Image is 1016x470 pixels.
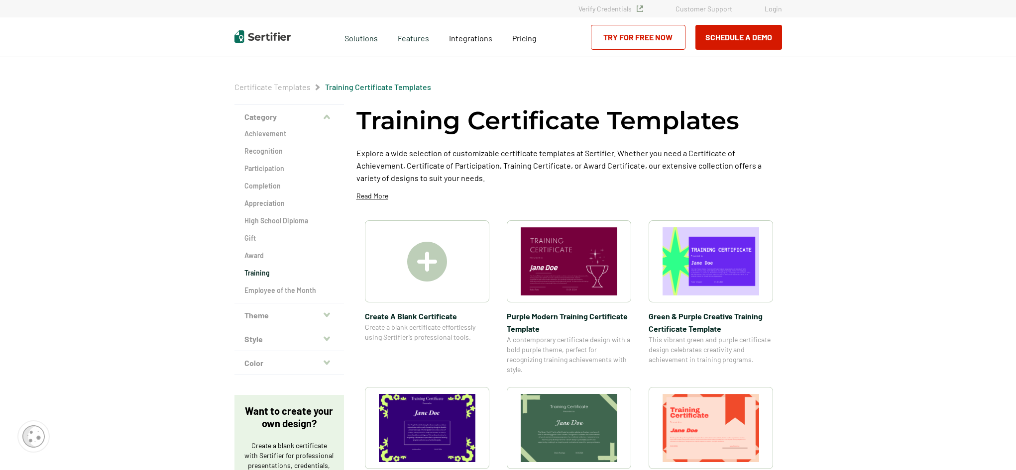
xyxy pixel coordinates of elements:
p: Want to create your own design? [244,405,334,430]
span: Features [398,31,429,43]
p: Read More [356,191,388,201]
span: Solutions [344,31,378,43]
a: Employee of the Month [244,285,334,295]
button: Style [234,327,344,351]
img: Sertifier | Digital Credentialing Platform [234,30,291,43]
a: Appreciation [244,198,334,208]
span: Integrations [449,33,492,43]
a: Login [765,4,782,13]
span: Create A Blank Certificate [365,310,489,322]
button: Category [234,105,344,129]
span: This vibrant green and purple certificate design celebrates creativity and achievement in trainin... [649,335,773,365]
a: Purple Modern Training Certificate TemplatePurple Modern Training Certificate TemplateA contempor... [507,220,631,375]
a: High School Diploma [244,216,334,226]
a: Training [244,268,334,278]
div: Category [234,129,344,303]
span: Create a blank certificate effortlessly using Sertifier’s professional tools. [365,322,489,342]
span: Pricing [512,33,537,43]
img: Green & Purple Creative Training Certificate Template [663,227,759,295]
a: Participation [244,164,334,174]
a: Training Certificate Templates [325,82,431,92]
p: Explore a wide selection of customizable certificate templates at Sertifier. Whether you need a C... [356,147,782,184]
button: Schedule a Demo [695,25,782,50]
h1: Training Certificate Templates [356,104,739,137]
img: Purple Flourish Training Certificate Template [379,394,475,462]
a: Award [244,251,334,261]
iframe: Chat Widget [966,422,1016,470]
span: Green & Purple Creative Training Certificate Template [649,310,773,335]
img: Orange New Design Training Certificate Template [663,394,759,462]
a: Certificate Templates [234,82,311,92]
a: Gift [244,233,334,243]
a: Recognition [244,146,334,156]
img: Purple Modern Training Certificate Template [521,227,617,295]
div: Breadcrumb [234,82,431,92]
a: Try for Free Now [591,25,685,50]
a: Verify Credentials [578,4,643,13]
img: Verified [637,5,643,12]
img: Green Youth Training Certificate Template [521,394,617,462]
a: Customer Support [676,4,732,13]
a: Completion [244,181,334,191]
button: Theme [234,303,344,327]
span: A contemporary certificate design with a bold purple theme, perfect for recognizing training achi... [507,335,631,375]
img: Cookie Popup Icon [22,425,45,448]
a: Achievement [244,129,334,139]
img: Create A Blank Certificate [407,242,447,282]
span: Purple Modern Training Certificate Template [507,310,631,335]
a: Integrations [449,31,492,43]
a: Green & Purple Creative Training Certificate TemplateGreen & Purple Creative Training Certificate... [649,220,773,375]
a: Pricing [512,31,537,43]
button: Color [234,351,344,375]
